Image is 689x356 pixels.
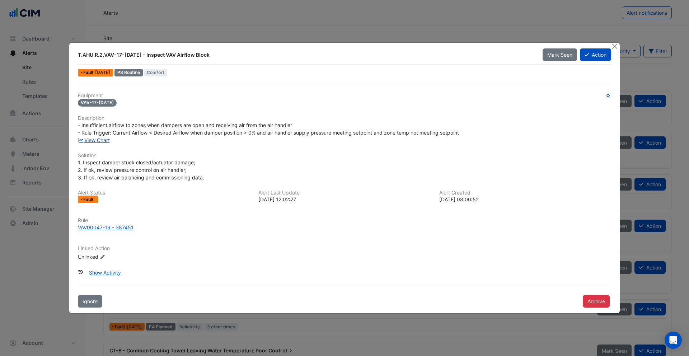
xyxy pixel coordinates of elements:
button: Mark Seen [543,48,577,61]
h6: Equipment [78,93,611,99]
button: Show Activity [84,266,126,279]
span: Wed 20-Aug-2025 03:02 IST [95,70,110,75]
span: Mark Seen [547,52,572,58]
div: [DATE] 08:00:52 [439,196,611,203]
h6: Description [78,115,611,121]
span: Fault [83,70,95,75]
span: VAV-17-[DATE] [78,99,117,107]
button: Action [580,48,611,61]
h6: Alert Status [78,190,250,196]
div: Open Intercom Messenger [665,332,682,349]
div: [DATE] 12:02:27 [258,196,430,203]
div: P3 Routine [114,69,143,76]
span: Fault [83,197,95,202]
button: Ignore [78,295,102,308]
button: Close [611,43,618,50]
h6: Rule [78,217,611,224]
span: Ignore [83,298,98,304]
h6: Linked Action [78,245,611,252]
div: VAV00047-19 - 387451 [78,224,133,231]
h6: Alert Last Update [258,190,430,196]
fa-icon: Edit Linked Action [100,254,105,260]
button: Archive [583,295,610,308]
div: T.AHU.R.2,VAV-17-[DATE] - Inspect VAV Airflow Block [78,51,534,58]
span: - Insufficient airflow to zones when dampers are open and receiving air from the air handler - Ru... [78,122,459,136]
span: Comfort [144,69,168,76]
a: View Chart [78,137,110,143]
h6: Solution [78,153,611,159]
div: Unlinked [78,253,164,261]
h6: Alert Created [439,190,611,196]
span: 1. Inspect damper stuck closed/actuator damage; 2. If ok, review pressure control on air handler;... [78,159,204,181]
a: VAV00047-19 - 387451 [78,224,611,231]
